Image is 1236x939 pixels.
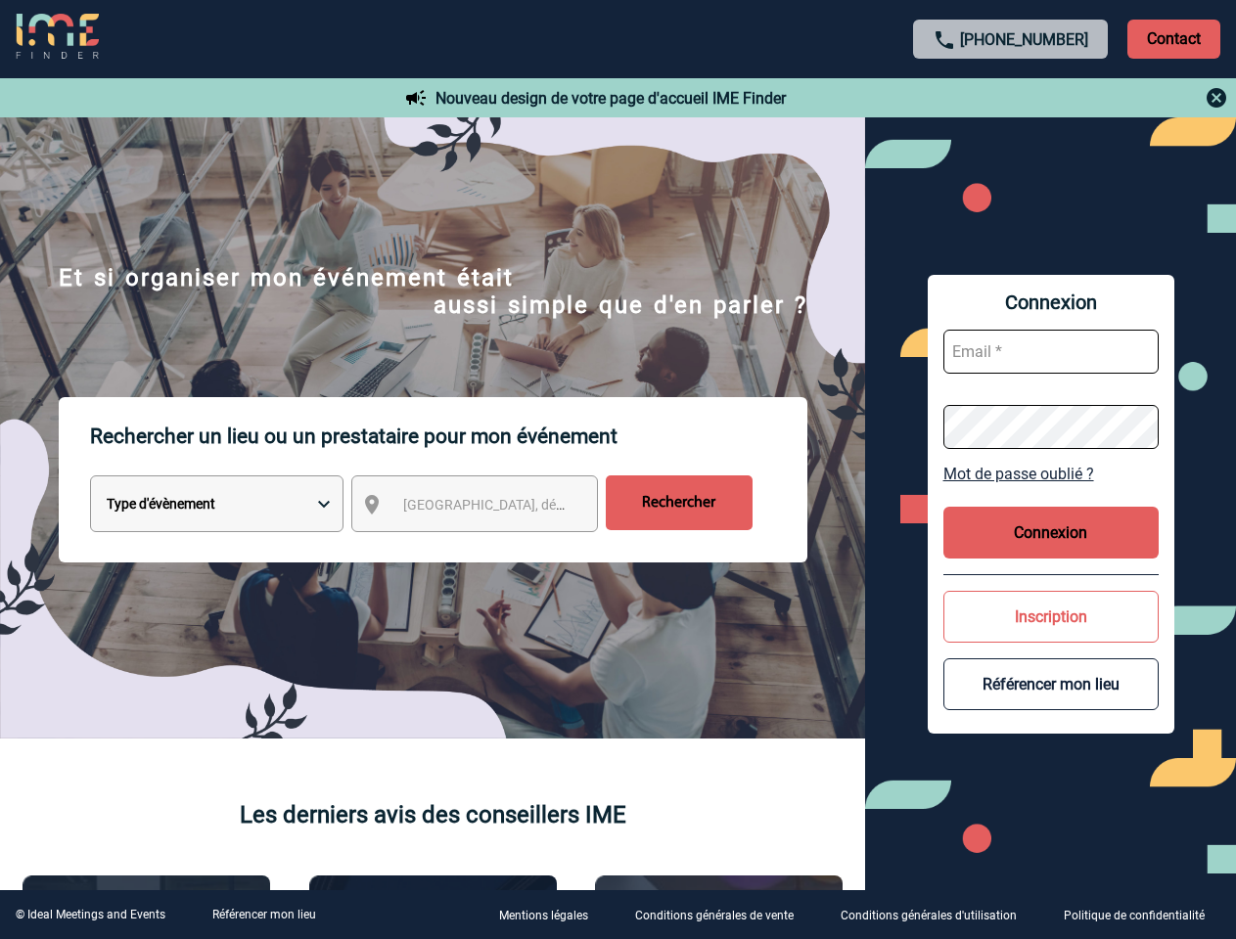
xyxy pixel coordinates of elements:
[606,475,753,530] input: Rechercher
[943,591,1159,643] button: Inscription
[943,291,1159,314] span: Connexion
[943,330,1159,374] input: Email *
[1048,906,1236,924] a: Politique de confidentialité
[16,908,165,921] div: © Ideal Meetings and Events
[933,28,956,52] img: call-24-px.png
[212,908,316,921] a: Référencer mon lieu
[483,906,619,924] a: Mentions légales
[403,497,675,513] span: [GEOGRAPHIC_DATA], département, région...
[943,658,1159,710] button: Référencer mon lieu
[635,910,794,923] p: Conditions générales de vente
[1127,20,1220,59] p: Contact
[90,397,807,475] p: Rechercher un lieu ou un prestataire pour mon événement
[1064,910,1205,923] p: Politique de confidentialité
[499,910,588,923] p: Mentions légales
[619,906,825,924] a: Conditions générales de vente
[943,507,1159,559] button: Connexion
[825,906,1048,924] a: Conditions générales d'utilisation
[841,910,1017,923] p: Conditions générales d'utilisation
[943,465,1159,483] a: Mot de passe oublié ?
[960,30,1088,49] a: [PHONE_NUMBER]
